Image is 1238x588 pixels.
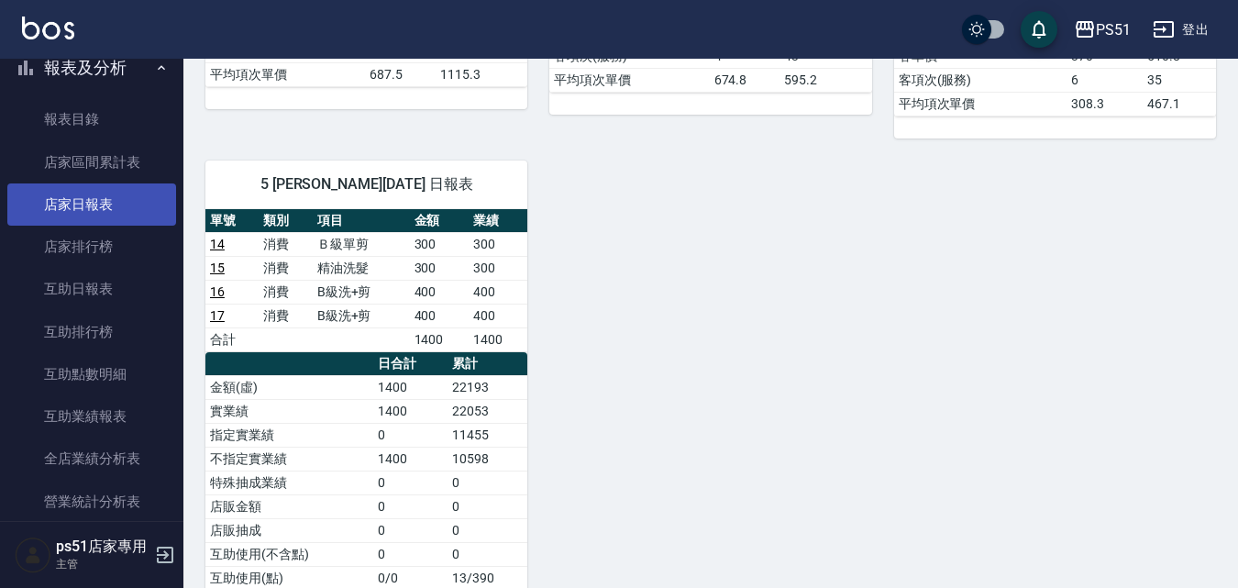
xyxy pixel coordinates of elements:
td: 店販金額 [205,494,373,518]
td: 1400 [410,327,469,351]
td: 0 [448,518,527,542]
td: 11455 [448,423,527,447]
td: 金額(虛) [205,375,373,399]
td: 平均項次單價 [894,92,1067,116]
td: 0 [373,471,448,494]
td: 消費 [259,280,312,304]
td: 687.5 [365,62,436,86]
td: 合計 [205,327,259,351]
a: 互助點數明細 [7,353,176,395]
button: 報表及分析 [7,44,176,92]
a: 全店業績分析表 [7,438,176,480]
p: 主管 [56,556,149,572]
a: 互助日報表 [7,268,176,310]
td: 特殊抽成業績 [205,471,373,494]
td: 400 [469,304,527,327]
button: save [1021,11,1057,48]
img: Person [15,537,51,573]
td: 10598 [448,447,527,471]
a: 店家日報表 [7,183,176,226]
td: 消費 [259,304,312,327]
td: 0 [373,423,448,447]
td: 6 [1067,68,1143,92]
a: 14 [210,237,225,251]
td: 400 [410,280,469,304]
a: 店家區間累計表 [7,141,176,183]
td: 595.2 [779,68,871,92]
td: 1115.3 [436,62,527,86]
td: 467.1 [1143,92,1216,116]
td: 店販抽成 [205,518,373,542]
td: 0 [448,471,527,494]
td: B級洗+剪 [313,304,410,327]
td: 300 [469,256,527,280]
td: 1400 [373,447,448,471]
img: Logo [22,17,74,39]
td: 指定實業績 [205,423,373,447]
a: 互助排行榜 [7,311,176,353]
td: 1400 [469,327,527,351]
button: 登出 [1145,13,1216,47]
td: 0 [373,518,448,542]
td: 0 [373,542,448,566]
td: 消費 [259,232,312,256]
th: 單號 [205,209,259,233]
td: 0 [373,494,448,518]
td: 300 [469,232,527,256]
td: 實業績 [205,399,373,423]
th: 業績 [469,209,527,233]
td: 精油洗髮 [313,256,410,280]
span: 5 [PERSON_NAME][DATE] 日報表 [227,175,505,194]
td: 0 [448,542,527,566]
td: 1400 [373,375,448,399]
a: 17 [210,308,225,323]
a: 報表目錄 [7,98,176,140]
td: 不指定實業績 [205,447,373,471]
th: 日合計 [373,352,448,376]
a: 15 [210,261,225,275]
td: 300 [410,232,469,256]
td: 308.3 [1067,92,1143,116]
td: 客項次(服務) [894,68,1067,92]
th: 類別 [259,209,312,233]
table: a dense table [205,209,527,352]
a: 營業統計分析表 [7,481,176,523]
a: 店家排行榜 [7,226,176,268]
td: Ｂ級單剪 [313,232,410,256]
td: 平均項次單價 [549,68,709,92]
td: 674.8 [710,68,780,92]
a: 16 [210,284,225,299]
td: 400 [410,304,469,327]
td: 互助使用(不含點) [205,542,373,566]
td: 35 [1143,68,1216,92]
td: 消費 [259,256,312,280]
a: 互助業績報表 [7,395,176,438]
td: 22053 [448,399,527,423]
td: 平均項次單價 [205,62,365,86]
button: PS51 [1067,11,1138,49]
th: 金額 [410,209,469,233]
div: PS51 [1096,18,1131,41]
h5: ps51店家專用 [56,538,149,556]
td: 1400 [373,399,448,423]
td: 22193 [448,375,527,399]
td: 400 [469,280,527,304]
th: 累計 [448,352,527,376]
td: 300 [410,256,469,280]
td: B級洗+剪 [313,280,410,304]
td: 0 [448,494,527,518]
th: 項目 [313,209,410,233]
